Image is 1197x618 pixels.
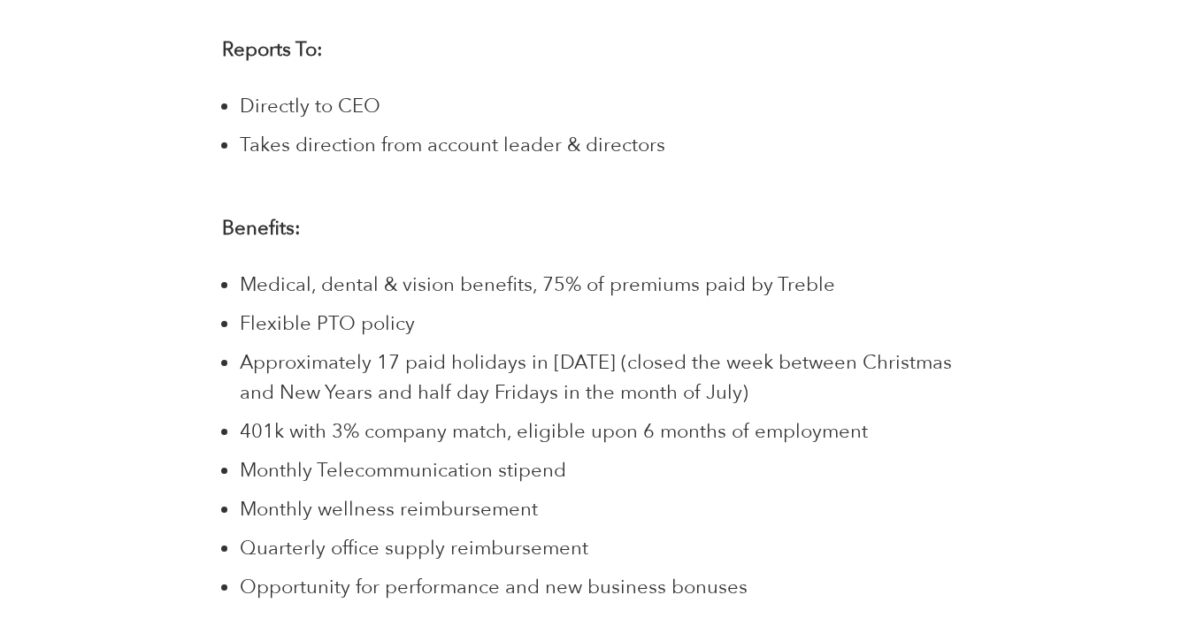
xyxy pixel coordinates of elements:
li: Opportunity for performance and new business bonuses [240,572,976,602]
li: Quarterly office supply reimbursement [240,533,976,563]
li: Monthly wellness reimbursement [240,494,976,524]
strong: Reports To: [222,36,323,63]
li: Medical, dental & vision benefits, 75% of premiums paid by Treble [240,270,976,300]
li: Approximately 17 paid holidays in [DATE] (closed the week between Christmas and New Years and hal... [240,347,976,408]
li: Directly to CEO [240,91,976,121]
li: Takes direction from account leader & directors [240,130,976,160]
li: Monthly Telecommunication stipend [240,455,976,485]
li: Flexible PTO policy [240,309,976,339]
li: 401k with 3% company match, eligible upon 6 months of employment [240,416,976,446]
strong: Benefits: [222,215,301,241]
